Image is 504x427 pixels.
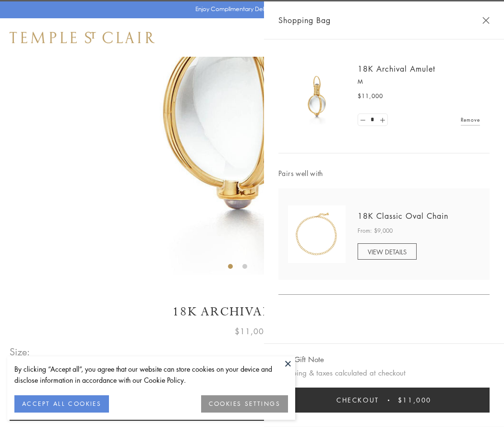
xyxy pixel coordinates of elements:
[358,63,435,74] a: 18K Archival Amulet
[461,114,480,125] a: Remove
[358,226,393,236] span: From: $9,000
[336,395,379,405] span: Checkout
[358,114,368,126] a: Set quantity to 0
[288,205,346,263] img: N88865-OV18
[278,14,331,26] span: Shopping Bag
[358,243,417,260] a: VIEW DETAILS
[398,395,432,405] span: $11,000
[368,247,407,256] span: VIEW DETAILS
[14,395,109,413] button: ACCEPT ALL COOKIES
[358,77,480,87] p: M
[14,364,288,386] div: By clicking “Accept all”, you agree that our website can store cookies on your device and disclos...
[10,32,155,43] img: Temple St. Clair
[482,17,490,24] button: Close Shopping Bag
[10,344,31,360] span: Size:
[278,168,490,179] span: Pairs well with
[278,388,490,413] button: Checkout $11,000
[278,367,490,379] p: Shipping & taxes calculated at checkout
[358,91,383,101] span: $11,000
[10,303,494,320] h1: 18K Archival Amulet
[278,353,324,365] button: Add Gift Note
[235,325,269,338] span: $11,000
[377,114,387,126] a: Set quantity to 2
[288,67,346,125] img: 18K Archival Amulet
[201,395,288,413] button: COOKIES SETTINGS
[358,211,448,221] a: 18K Classic Oval Chain
[195,4,304,14] p: Enjoy Complimentary Delivery & Returns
